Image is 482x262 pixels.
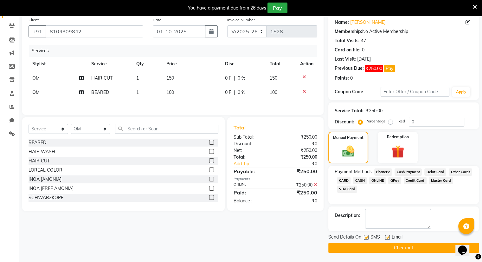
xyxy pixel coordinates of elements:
div: BEARED [29,139,46,146]
span: Credit Card [404,177,427,184]
div: ₹250.00 [275,147,322,154]
span: 0 % [238,89,245,96]
div: LOREAL COLOR [29,167,62,174]
span: GPay [388,177,401,184]
th: Qty [132,57,163,71]
img: _cash.svg [338,144,358,158]
div: Coupon Code [335,88,381,95]
div: INOA [FREE AMONIA] [29,185,74,192]
span: 100 [166,89,174,95]
span: Master Card [429,177,453,184]
span: CASH [353,177,367,184]
div: HAIR CUT [29,158,50,164]
button: +91 [29,25,46,37]
div: Discount: [335,119,354,125]
label: Client [29,17,39,23]
label: Manual Payment [333,135,363,141]
th: Total [266,57,296,71]
span: 1 [136,89,139,95]
span: 0 F [225,89,231,96]
span: Email [392,234,402,242]
th: Stylist [29,57,87,71]
span: | [234,89,235,96]
span: OM [32,75,40,81]
span: CARD [337,177,351,184]
label: Percentage [365,118,386,124]
div: Sub Total: [229,134,275,141]
th: Action [296,57,317,71]
span: BEARED [91,89,109,95]
span: 0 % [238,75,245,82]
span: Other Cards [449,168,472,176]
div: You have a payment due from 26 days [188,5,266,11]
div: 47 [361,37,366,44]
div: ₹250.00 [275,167,322,175]
span: HAIR CUT [91,75,112,81]
div: Description: [335,212,360,219]
div: ₹250.00 [275,189,322,196]
div: ₹0 [275,141,322,147]
span: ONLINE [369,177,386,184]
div: Membership: [335,28,362,35]
div: ₹250.00 [275,134,322,141]
span: 150 [166,75,174,81]
div: Name: [335,19,349,26]
input: Search or Scan [115,124,218,134]
span: 0 F [225,75,231,82]
div: Previous Due: [335,65,364,72]
div: Payable: [229,167,275,175]
span: Visa Card [337,186,357,193]
div: Services [29,45,322,57]
div: ONLINE [229,182,275,188]
div: ₹250.00 [275,182,322,188]
div: ₹0 [275,198,322,204]
input: Search by Name/Mobile/Email/Code [46,25,143,37]
a: Add Tip [229,160,283,167]
span: 100 [270,89,277,95]
div: HAIR WASH [29,148,55,155]
th: Disc [221,57,266,71]
div: Points: [335,75,349,82]
div: 0 [350,75,353,82]
div: INOA [AMONIA] [29,176,61,183]
span: | [234,75,235,82]
span: Send Details On [328,234,361,242]
th: Price [163,57,221,71]
span: Cash Payment [395,168,422,176]
button: Checkout [328,243,479,253]
input: Enter Offer / Coupon Code [381,87,450,97]
span: ₹250.00 [365,65,383,72]
span: PhonePe [374,168,392,176]
span: OM [32,89,40,95]
div: ₹0 [283,160,322,167]
button: Pay [384,65,395,72]
div: Balance : [229,198,275,204]
span: Payment Methods [335,168,372,175]
button: Pay [267,3,287,13]
div: SCHWARZKOPF [29,194,63,201]
div: No Active Membership [335,28,472,35]
img: _gift.svg [388,144,408,160]
iframe: chat widget [455,237,476,256]
div: ₹250.00 [366,108,382,114]
a: [PERSON_NAME] [350,19,386,26]
div: Total Visits: [335,37,360,44]
div: Net: [229,147,275,154]
label: Redemption [387,134,409,140]
label: Invoice Number [227,17,255,23]
div: [DATE] [357,56,371,62]
span: Total [234,124,248,131]
div: Paid: [229,189,275,196]
div: Service Total: [335,108,363,114]
span: 1 [136,75,139,81]
div: 0 [362,47,364,53]
div: ₹250.00 [275,154,322,160]
span: SMS [370,234,380,242]
span: Debit Card [424,168,446,176]
div: Discount: [229,141,275,147]
div: Card on file: [335,47,361,53]
span: 150 [270,75,277,81]
div: Total: [229,154,275,160]
th: Service [87,57,132,71]
label: Fixed [395,118,405,124]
